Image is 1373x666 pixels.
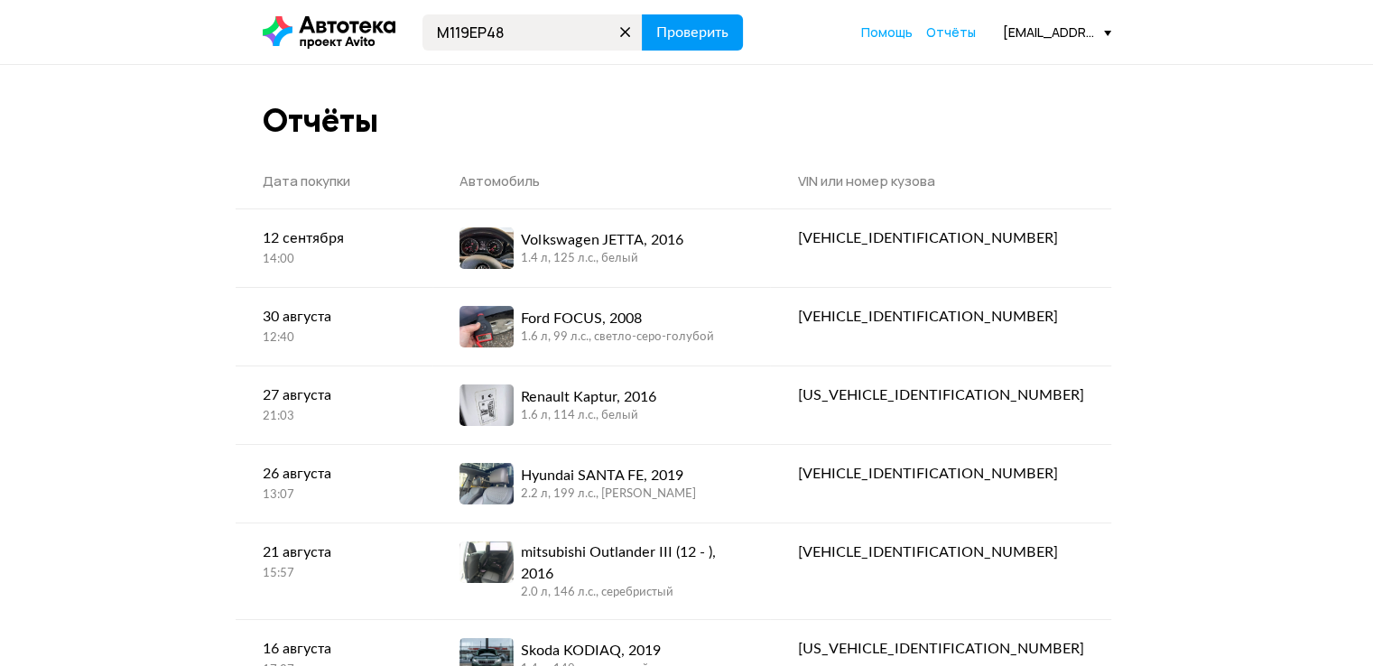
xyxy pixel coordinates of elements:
[263,172,406,190] div: Дата покупки
[521,329,714,346] div: 1.6 л, 99 л.c., светло-серо-голубой
[770,209,1110,267] a: [VEHICLE_IDENTIFICATION_NUMBER]
[797,638,1083,660] div: [US_VEHICLE_IDENTIFICATION_NUMBER]
[642,14,743,51] button: Проверить
[770,288,1110,346] a: [VEHICLE_IDENTIFICATION_NUMBER]
[770,366,1110,424] a: [US_VEHICLE_IDENTIFICATION_NUMBER]
[236,366,433,443] a: 27 августа21:03
[797,463,1083,485] div: [VEHICLE_IDENTIFICATION_NUMBER]
[770,445,1110,503] a: [VEHICLE_IDENTIFICATION_NUMBER]
[432,288,770,365] a: Ford FOCUS, 20081.6 л, 99 л.c., светло-серо-голубой
[263,638,406,660] div: 16 августа
[263,541,406,563] div: 21 августа
[521,486,696,503] div: 2.2 л, 199 л.c., [PERSON_NAME]
[926,23,976,42] a: Отчёты
[432,445,770,523] a: Hyundai SANTA FE, 20192.2 л, 199 л.c., [PERSON_NAME]
[432,209,770,287] a: Volkswagen JETTA, 20161.4 л, 125 л.c., белый
[263,101,378,140] div: Отчёты
[236,209,433,286] a: 12 сентября14:00
[459,172,743,190] div: Автомобиль
[263,409,406,425] div: 21:03
[521,408,656,424] div: 1.6 л, 114 л.c., белый
[422,14,643,51] input: VIN, госномер, номер кузова
[263,384,406,406] div: 27 августа
[236,445,433,522] a: 26 августа13:07
[521,229,683,251] div: Volkswagen JETTA, 2016
[236,523,433,600] a: 21 августа15:57
[263,306,406,328] div: 30 августа
[521,308,714,329] div: Ford FOCUS, 2008
[521,251,683,267] div: 1.4 л, 125 л.c., белый
[263,227,406,249] div: 12 сентября
[521,465,696,486] div: Hyundai SANTA FE, 2019
[521,386,656,408] div: Renault Kaptur, 2016
[797,541,1083,563] div: [VEHICLE_IDENTIFICATION_NUMBER]
[521,585,743,601] div: 2.0 л, 146 л.c., серебристый
[656,25,728,40] span: Проверить
[861,23,913,41] span: Помощь
[263,330,406,347] div: 12:40
[236,288,433,365] a: 30 августа12:40
[797,227,1083,249] div: [VEHICLE_IDENTIFICATION_NUMBER]
[797,384,1083,406] div: [US_VEHICLE_IDENTIFICATION_NUMBER]
[263,252,406,268] div: 14:00
[797,306,1083,328] div: [VEHICLE_IDENTIFICATION_NUMBER]
[263,566,406,582] div: 15:57
[263,487,406,504] div: 13:07
[432,523,770,619] a: mitsubishi Outlander III (12 - ), 20162.0 л, 146 л.c., серебристый
[263,463,406,485] div: 26 августа
[861,23,913,42] a: Помощь
[521,541,743,585] div: mitsubishi Outlander III (12 - ), 2016
[521,640,661,661] div: Skoda KODIAQ, 2019
[797,172,1083,190] div: VIN или номер кузова
[1003,23,1111,41] div: [EMAIL_ADDRESS][DOMAIN_NAME]
[770,523,1110,581] a: [VEHICLE_IDENTIFICATION_NUMBER]
[432,366,770,444] a: Renault Kaptur, 20161.6 л, 114 л.c., белый
[926,23,976,41] span: Отчёты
